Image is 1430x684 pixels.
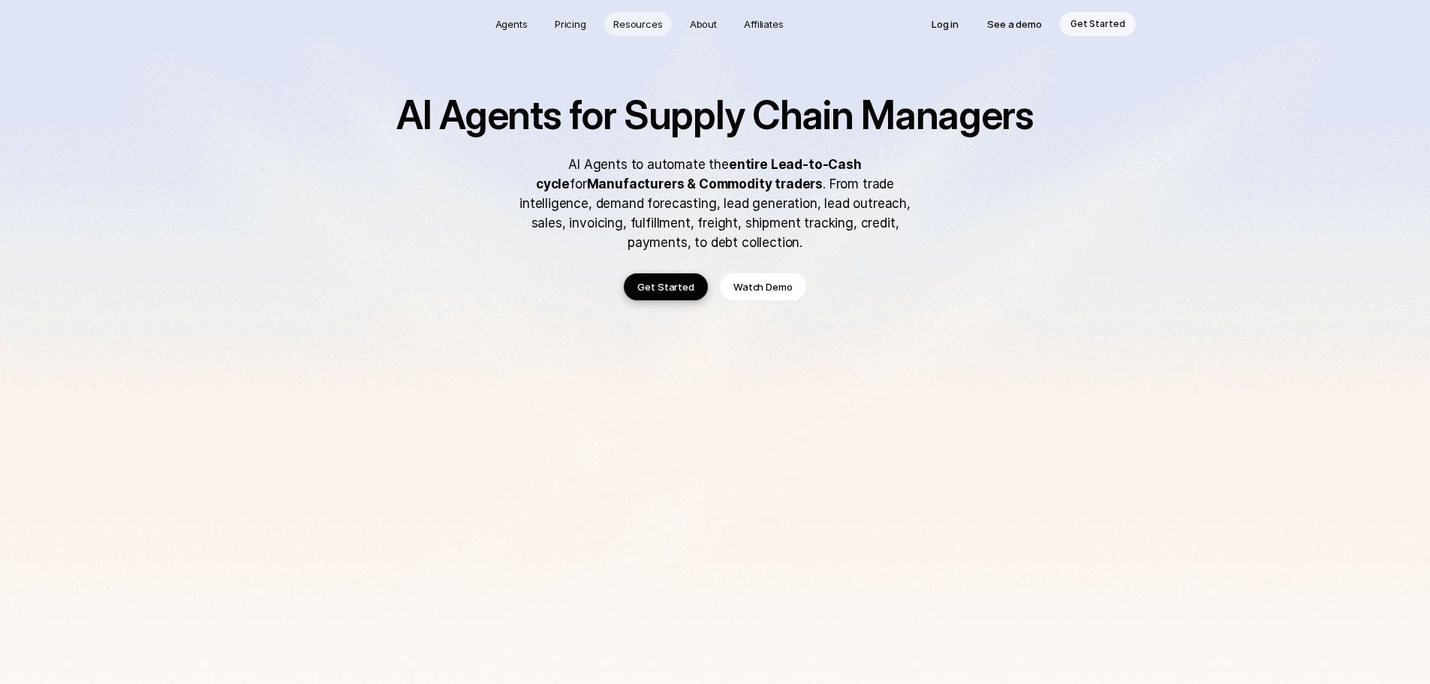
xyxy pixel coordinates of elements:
[385,95,1046,137] h1: AI Agents for Supply Chain Managers
[1070,17,1125,32] p: Get Started
[690,17,717,32] p: About
[1060,12,1136,36] a: Get Started
[505,155,926,252] p: AI Agents to automate the for . From trade intelligence, demand forecasting, lead generation, lea...
[624,273,708,300] a: Get Started
[987,17,1042,32] p: See a demo
[733,279,793,294] p: Watch Demo
[555,17,586,32] p: Pricing
[613,17,663,32] p: Resources
[735,12,793,36] a: Affiliates
[604,12,672,36] a: Resources
[921,12,969,36] a: Log in
[495,17,528,32] p: Agents
[681,12,726,36] a: About
[744,17,784,32] p: Affiliates
[587,176,823,191] strong: Manufacturers & Commodity traders
[546,12,595,36] a: Pricing
[932,17,959,32] p: Log in
[720,273,806,300] a: Watch Demo
[637,279,694,294] p: Get Started
[486,12,537,36] a: Agents
[977,12,1052,36] a: See a demo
